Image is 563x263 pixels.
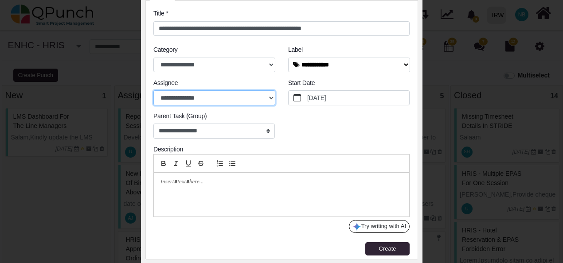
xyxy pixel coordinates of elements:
[288,45,410,57] legend: Label
[153,78,275,90] legend: Assignee
[288,78,410,90] legend: Start Date
[306,91,410,105] label: [DATE]
[293,94,301,102] svg: calendar
[153,145,410,154] div: Description
[349,220,410,233] button: Try writing with AI
[352,222,361,231] img: google-gemini-icon.8b74464.png
[153,112,275,124] legend: Parent Task (Group)
[379,245,396,252] span: Create
[153,45,275,57] legend: Category
[289,91,306,105] button: calendar
[365,242,410,255] button: Create
[153,9,168,18] label: Title *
